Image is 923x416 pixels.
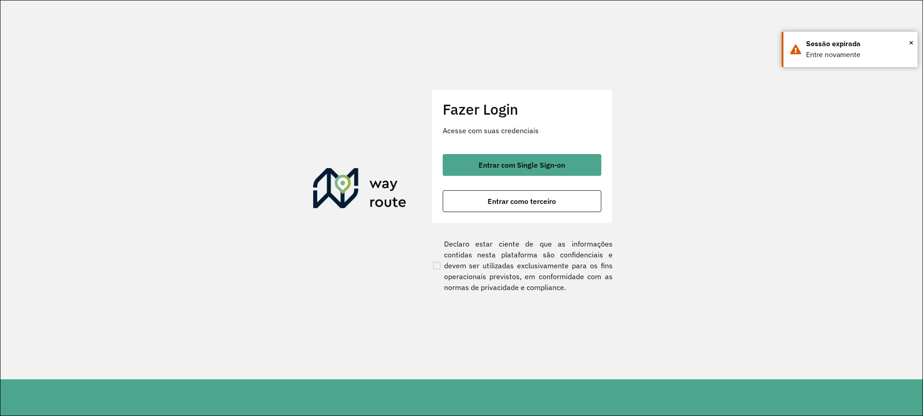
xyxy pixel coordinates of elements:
[443,101,601,118] h2: Fazer Login
[488,198,556,205] span: Entrar como terceiro
[478,161,565,169] span: Entrar com Single Sign-on
[806,49,911,60] div: Entre novamente
[443,190,601,212] button: button
[806,39,911,49] div: Sessão expirada
[431,238,613,293] label: Declaro estar ciente de que as informações contidas nesta plataforma são confidenciais e devem se...
[313,168,406,212] img: Roteirizador AmbevTech
[443,154,601,176] button: button
[909,36,913,49] button: Close
[443,125,601,136] p: Acesse com suas credenciais
[909,36,913,49] span: ×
